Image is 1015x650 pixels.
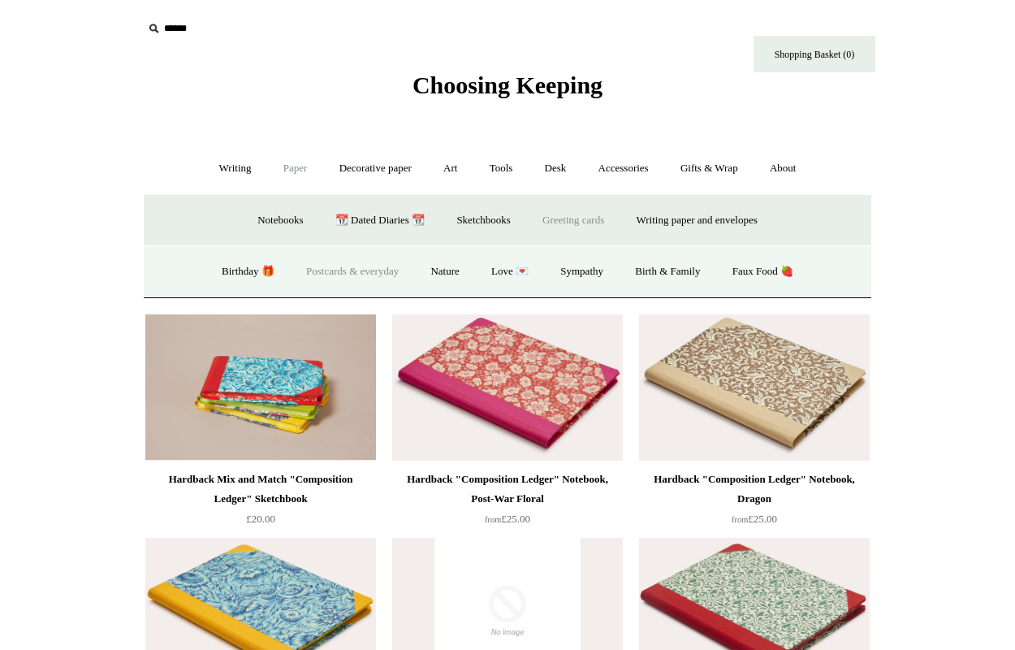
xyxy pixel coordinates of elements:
a: Hardback Mix and Match "Composition Ledger" Sketchbook Hardback Mix and Match "Composition Ledger... [145,314,376,461]
a: Hardback "Composition Ledger" Notebook, Dragon Hardback "Composition Ledger" Notebook, Dragon [639,314,870,461]
span: £25.00 [732,513,777,525]
a: Hardback Mix and Match "Composition Ledger" Sketchbook £20.00 [145,470,376,536]
span: from [732,515,748,524]
a: Birthday 🎁 [207,250,289,293]
a: Decorative paper [325,147,426,190]
a: Tools [475,147,528,190]
span: £25.00 [485,513,530,525]
img: Hardback "Composition Ledger" Notebook, Dragon [639,314,870,461]
a: Paper [269,147,322,190]
a: Art [429,147,472,190]
a: Notebooks [243,199,317,242]
span: £20.00 [246,513,275,525]
a: Postcards & everyday [292,250,413,293]
a: Love 💌 [477,250,543,293]
a: Faux Food 🍓 [718,250,808,293]
a: Writing [205,147,266,190]
a: Greeting cards [528,199,619,242]
img: Hardback "Composition Ledger" Notebook, Post-War Floral [392,314,623,461]
img: Hardback Mix and Match "Composition Ledger" Sketchbook [145,314,376,461]
div: Hardback "Composition Ledger" Notebook, Dragon [643,470,866,509]
a: Hardback "Composition Ledger" Notebook, Post-War Floral Hardback "Composition Ledger" Notebook, P... [392,314,623,461]
a: Choosing Keeping [412,84,603,96]
a: Writing paper and envelopes [622,199,772,242]
a: Gifts & Wrap [666,147,753,190]
div: Hardback Mix and Match "Composition Ledger" Sketchbook [149,470,372,509]
a: Sympathy [546,250,618,293]
a: Birth & Family [620,250,715,293]
span: Choosing Keeping [412,71,603,98]
a: Nature [416,250,473,293]
div: Hardback "Composition Ledger" Notebook, Post-War Floral [396,470,619,509]
a: Hardback "Composition Ledger" Notebook, Dragon from£25.00 [639,470,870,536]
a: 📆 Dated Diaries 📆 [321,199,439,242]
span: from [485,515,501,524]
a: Shopping Basket (0) [754,36,875,72]
a: Desk [530,147,581,190]
a: About [755,147,811,190]
a: Sketchbooks [442,199,525,242]
a: Accessories [584,147,663,190]
a: Hardback "Composition Ledger" Notebook, Post-War Floral from£25.00 [392,470,623,536]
